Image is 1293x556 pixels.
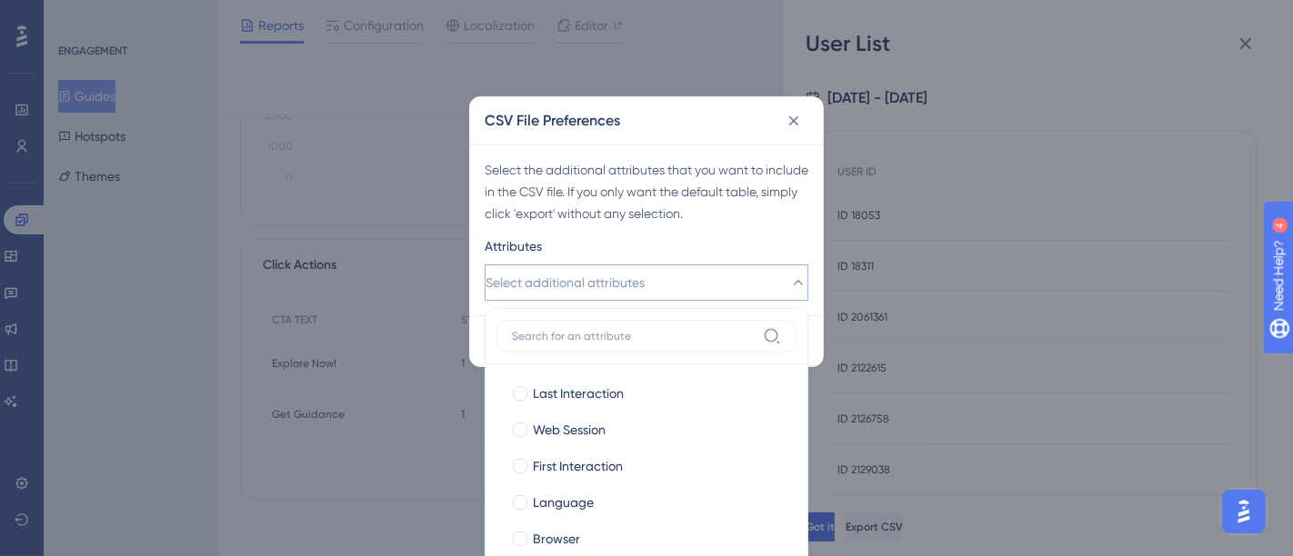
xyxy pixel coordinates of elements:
[486,272,645,293] span: Select additional attributes
[533,528,580,550] span: Browser
[512,329,756,343] input: Search for an attribute
[485,110,620,132] h2: CSV File Preferences
[533,419,606,441] span: Web Session
[485,235,542,257] span: Attributes
[533,382,624,404] span: Last Interaction
[43,5,114,26] span: Need Help?
[533,455,623,477] span: First Interaction
[1217,484,1271,539] iframe: UserGuiding AI Assistant Launcher
[485,159,808,224] div: Select the additional attributes that you want to include in the CSV file. If you only want the d...
[533,491,594,513] span: Language
[126,9,132,24] div: 4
